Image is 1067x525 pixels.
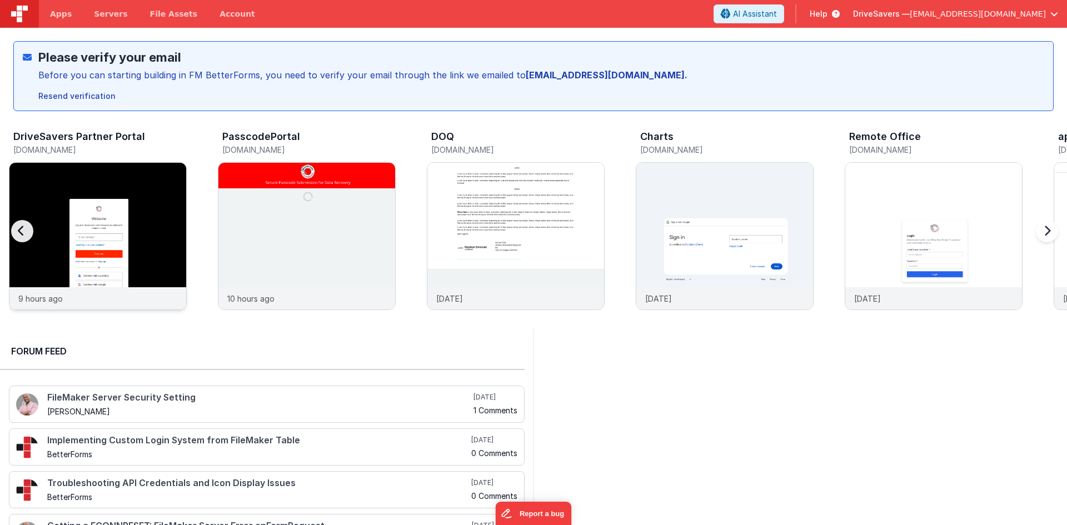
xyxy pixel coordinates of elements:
[94,8,127,19] span: Servers
[849,146,1023,154] h5: [DOMAIN_NAME]
[222,146,396,154] h5: [DOMAIN_NAME]
[431,131,454,142] h3: DOQ
[16,436,38,458] img: 295_2.png
[640,146,814,154] h5: [DOMAIN_NAME]
[38,68,687,82] div: Before you can starting building in FM BetterForms, you need to verify your email through the lin...
[50,8,72,19] span: Apps
[431,146,605,154] h5: [DOMAIN_NAME]
[47,436,469,446] h4: Implementing Custom Login System from FileMaker Table
[853,8,910,19] span: DriveSavers —
[471,449,517,457] h5: 0 Comments
[526,69,687,81] strong: [EMAIL_ADDRESS][DOMAIN_NAME].
[9,428,525,466] a: Implementing Custom Login System from FileMaker Table BetterForms [DATE] 0 Comments
[471,492,517,500] h5: 0 Comments
[436,293,463,304] p: [DATE]
[34,87,120,105] button: Resend verification
[222,131,300,142] h3: PasscodePortal
[910,8,1046,19] span: [EMAIL_ADDRESS][DOMAIN_NAME]
[473,393,517,402] h5: [DATE]
[853,8,1058,19] button: DriveSavers — [EMAIL_ADDRESS][DOMAIN_NAME]
[810,8,827,19] span: Help
[47,393,471,403] h4: FileMaker Server Security Setting
[13,131,145,142] h3: DriveSavers Partner Portal
[11,344,513,358] h2: Forum Feed
[227,293,275,304] p: 10 hours ago
[150,8,198,19] span: File Assets
[38,51,687,64] h2: Please verify your email
[47,493,469,501] h5: BetterForms
[645,293,672,304] p: [DATE]
[471,478,517,487] h5: [DATE]
[714,4,784,23] button: AI Assistant
[47,478,469,488] h4: Troubleshooting API Credentials and Icon Display Issues
[849,131,921,142] h3: Remote Office
[854,293,881,304] p: [DATE]
[16,479,38,501] img: 295_2.png
[9,386,525,423] a: FileMaker Server Security Setting [PERSON_NAME] [DATE] 1 Comments
[47,407,471,416] h5: [PERSON_NAME]
[47,450,469,458] h5: BetterForms
[16,393,38,416] img: 411_2.png
[496,502,572,525] iframe: Marker.io feedback button
[471,436,517,444] h5: [DATE]
[733,8,777,19] span: AI Assistant
[13,146,187,154] h5: [DOMAIN_NAME]
[640,131,674,142] h3: Charts
[9,471,525,508] a: Troubleshooting API Credentials and Icon Display Issues BetterForms [DATE] 0 Comments
[473,406,517,414] h5: 1 Comments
